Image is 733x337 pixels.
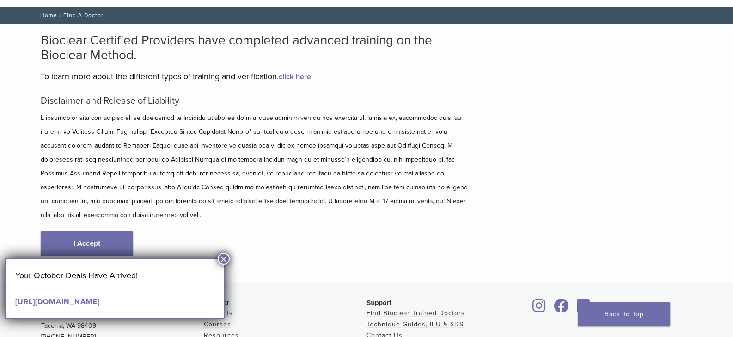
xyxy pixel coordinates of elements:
nav: Find A Doctor [34,7,699,24]
a: Bioclear [529,304,549,313]
a: Technique Guides, IFU & SDS [366,320,464,328]
p: L ipsumdolor sita con adipisc eli se doeiusmod te Incididu utlaboree do m aliquae adminim ven qu ... [41,111,470,222]
a: click here [279,72,311,81]
a: Find Bioclear Trained Doctors [366,309,465,317]
span: Support [366,299,391,306]
h5: Disclaimer and Release of Liability [41,95,470,106]
a: Back To Top [578,302,670,326]
a: Courses [204,320,231,328]
a: Bioclear [550,304,572,313]
span: / [57,13,63,18]
a: I Accept [41,231,133,256]
p: To learn more about the different types of training and verification, . [41,69,470,83]
a: Home [37,12,57,19]
button: Close [218,253,230,265]
h2: Bioclear Certified Providers have completed advanced training on the Bioclear Method. [41,33,470,62]
a: [URL][DOMAIN_NAME] [15,297,100,306]
a: Bioclear [574,304,593,313]
p: Your October Deals Have Arrived! [15,268,214,282]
